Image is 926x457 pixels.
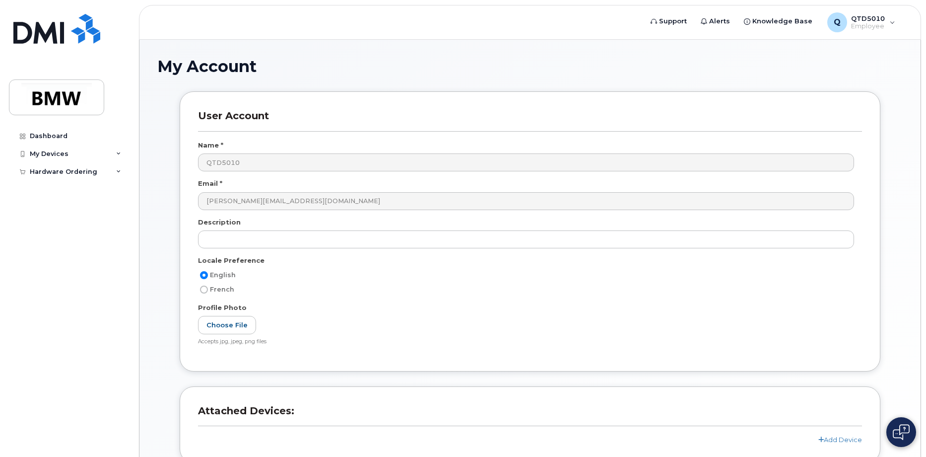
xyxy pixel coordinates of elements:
[198,141,223,150] label: Name *
[157,58,903,75] h1: My Account
[198,179,222,188] label: Email *
[198,256,265,265] label: Locale Preference
[200,286,208,294] input: French
[210,286,234,293] span: French
[210,271,236,279] span: English
[198,316,256,334] label: Choose File
[818,436,862,444] a: Add Device
[198,338,854,346] div: Accepts jpg, jpeg, png files
[198,110,862,131] h3: User Account
[198,405,862,426] h3: Attached Devices:
[198,218,241,227] label: Description
[893,424,910,440] img: Open chat
[198,303,247,312] label: Profile Photo
[200,271,208,279] input: English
